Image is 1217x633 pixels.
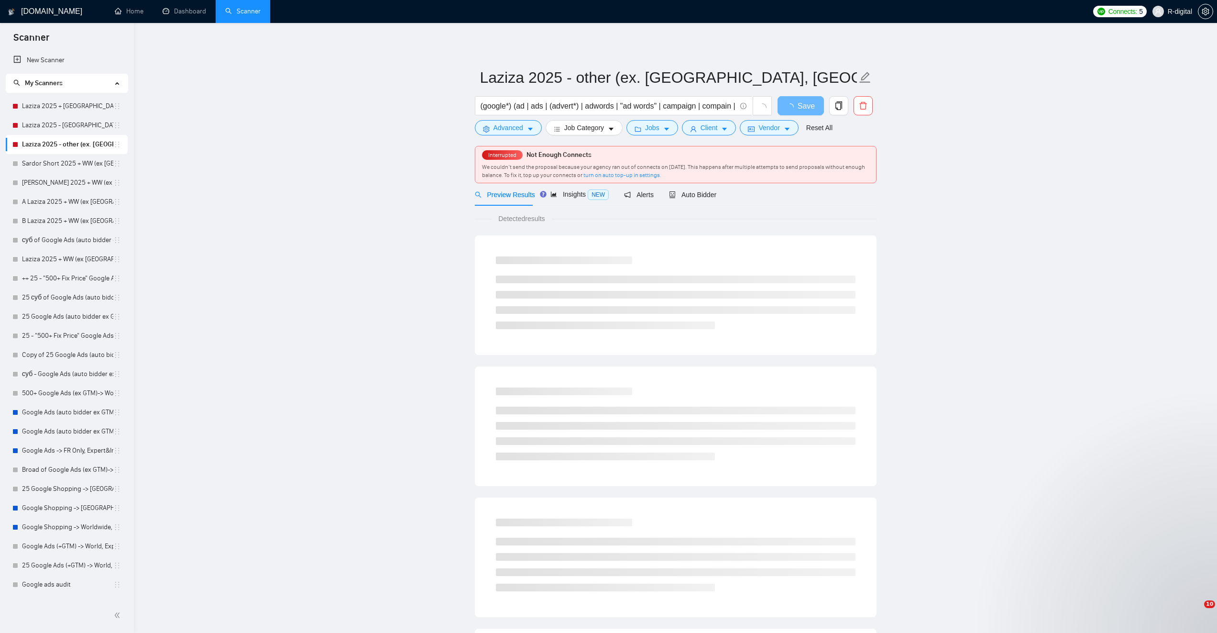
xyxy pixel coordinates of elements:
[806,122,833,133] a: Reset All
[546,120,623,135] button: barsJob Categorycaret-down
[113,523,121,531] span: holder
[6,479,128,499] li: 25 Google Shopping -> USA, UK, Canada, New Zealand, Australia Expert&Intermediate, H - $25, F -$3...
[163,7,206,15] a: dashboardDashboard
[481,100,736,112] input: Search Freelance Jobs...
[1155,8,1162,15] span: user
[6,31,57,51] span: Scanner
[624,191,631,198] span: notification
[6,269,128,288] li: ++ 25 - "500+ Fix Price" Google Ads (auto bidder ex GTM) -> WW
[113,198,121,206] span: holder
[564,122,604,133] span: Job Category
[550,190,609,198] span: Insights
[6,116,128,135] li: Laziza 2025 - Europe
[608,125,614,133] span: caret-down
[22,499,113,518] a: Google Shopping -> [GEOGRAPHIC_DATA], [GEOGRAPHIC_DATA], [GEOGRAPHIC_DATA], [GEOGRAPHIC_DATA], [G...
[113,351,121,359] span: holder
[113,332,121,340] span: holder
[113,236,121,244] span: holder
[22,403,113,422] a: Google Ads (auto bidder ex GTM) -> [GEOGRAPHIC_DATA], Expert&Intermediate, H - $25, F -$300, 4.5 ...
[758,122,779,133] span: Vendor
[22,575,113,594] a: Google ads audit
[6,441,128,460] li: Google Ads -> FR Only, Expert&Intermediate, H - $25, F -$300, 4.5 stars
[6,345,128,365] li: Copy of 25 Google Ads (auto bidder ex GTM) -> USA, Expert&Intermediate, H - $25, F -$300, 4.5 stars
[527,125,534,133] span: caret-down
[113,255,121,263] span: holder
[1204,600,1215,608] span: 10
[113,102,121,110] span: holder
[583,172,661,178] a: turn on auto top-up in settings.
[22,518,113,537] a: Google Shopping -> Worldwide, Expert&Intermediate, H - $25, F -$300, 4.5 stars
[1198,4,1213,19] button: setting
[8,4,15,20] img: logo
[6,499,128,518] li: Google Shopping -> USA, UK, Canada, New Zealand, Australia Expert&Intermediate, H - $25, F -$300,...
[635,125,641,133] span: folder
[778,96,824,115] button: Save
[22,422,113,441] a: Google Ads (auto bidder ex GTM)-> Worldwide, Expert&Intermediate, H - $25, F -$300, 4.5 stars
[22,384,113,403] a: 500+ Google Ads (ex GTM)-> Worldwide, Expert&Intermediate, H - $25, F -$300, 4.5 stars
[22,537,113,556] a: Google Ads (+GTM) -> World, Expert&Intermediate, H - $25, F -$300, 4.5 stars
[1097,8,1105,15] img: upwork-logo.png
[22,556,113,575] a: 25 Google Ads (+GTM) -> World, Expert&Intermediate, H - $25, F -$300, 4.5 stars
[113,122,121,129] span: holder
[6,211,128,231] li: B Laziza 2025 + WW (ex USA, CA, AU)
[113,217,121,225] span: holder
[6,288,128,307] li: 25 суб of Google Ads (auto bidder ex GTM) -> USA, Expert&Intermediate, H - $25, F -$300, 4.5 stars
[550,191,557,198] span: area-chart
[626,120,678,135] button: folderJobscaret-down
[22,135,113,154] a: Laziza 2025 - other (ex. [GEOGRAPHIC_DATA], [GEOGRAPHIC_DATA], [GEOGRAPHIC_DATA], [GEOGRAPHIC_DATA])
[113,409,121,416] span: holder
[784,125,790,133] span: caret-down
[13,79,63,87] span: My Scanners
[624,191,654,199] span: Alerts
[6,326,128,345] li: 25 - "500+ Fix Price" Google Ads (auto bidder ex GTM) -> WW
[6,556,128,575] li: 25 Google Ads (+GTM) -> World, Expert&Intermediate, H - $25, F -$300, 4.5 stars
[6,97,128,116] li: Laziza 2025 + USA, CA, AU
[6,135,128,154] li: Laziza 2025 - other (ex. USA, CA, AU, Europe)
[690,125,697,133] span: user
[114,611,123,620] span: double-left
[22,326,113,345] a: 25 - "500+ Fix Price" Google Ads (auto bidder ex GTM) -> WW
[6,154,128,173] li: Sardor Short 2025 + WW (ex USA, CA, AU)
[6,365,128,384] li: суб - Google Ads (auto bidder ex GTM)-> Worldwide, Expert&Intermediate, H - $25, F -$300, 4.5 stars
[859,71,871,84] span: edit
[1198,8,1213,15] span: setting
[6,51,128,70] li: New Scanner
[113,370,121,378] span: holder
[830,101,848,110] span: copy
[475,191,482,198] span: search
[492,213,551,224] span: Detected results
[6,403,128,422] li: Google Ads (auto bidder ex GTM) -> USA, Expert&Intermediate, H - $25, F -$300, 4.5 stars
[22,250,113,269] a: Laziza 2025 + WW (ex [GEOGRAPHIC_DATA], [GEOGRAPHIC_DATA], [GEOGRAPHIC_DATA])
[115,7,143,15] a: homeHome
[829,96,848,115] button: copy
[483,125,490,133] span: setting
[786,103,798,111] span: loading
[113,428,121,435] span: holder
[539,190,548,199] div: Tooltip anchor
[113,543,121,550] span: holder
[798,100,815,112] span: Save
[113,141,121,148] span: holder
[22,288,113,307] a: 25 суб of Google Ads (auto bidder ex GTM) -> [GEOGRAPHIC_DATA], Expert&Intermediate, H - $25, F -...
[113,581,121,589] span: holder
[6,575,128,594] li: Google ads audit
[485,152,519,158] span: Interrupted
[6,537,128,556] li: Google Ads (+GTM) -> World, Expert&Intermediate, H - $25, F -$300, 4.5 stars
[480,66,857,89] input: Scanner name...
[682,120,736,135] button: userClientcaret-down
[225,7,261,15] a: searchScanner
[113,313,121,321] span: holder
[669,191,716,199] span: Auto Bidder
[22,173,113,192] a: [PERSON_NAME] 2025 + WW (ex [GEOGRAPHIC_DATA], [GEOGRAPHIC_DATA], [GEOGRAPHIC_DATA])
[758,103,767,112] span: loading
[854,96,873,115] button: delete
[22,97,113,116] a: Laziza 2025 + [GEOGRAPHIC_DATA], [GEOGRAPHIC_DATA], [GEOGRAPHIC_DATA]
[22,269,113,288] a: ++ 25 - "500+ Fix Price" Google Ads (auto bidder ex GTM) -> WW
[22,365,113,384] a: суб - Google Ads (auto bidder ex GTM)-> Worldwide, Expert&Intermediate, H - $25, F -$300, 4.5 stars
[493,122,523,133] span: Advanced
[6,173,128,192] li: Sardor Long 2025 + WW (ex USA, CA, AU)
[22,154,113,173] a: Sardor Short 2025 + WW (ex [GEOGRAPHIC_DATA], [GEOGRAPHIC_DATA], [GEOGRAPHIC_DATA])
[113,294,121,301] span: holder
[22,211,113,231] a: B Laziza 2025 + WW (ex [GEOGRAPHIC_DATA], [GEOGRAPHIC_DATA], [GEOGRAPHIC_DATA])
[22,441,113,460] a: Google Ads -> FR Only, Expert&Intermediate, H - $25, F -$300, 4.5 stars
